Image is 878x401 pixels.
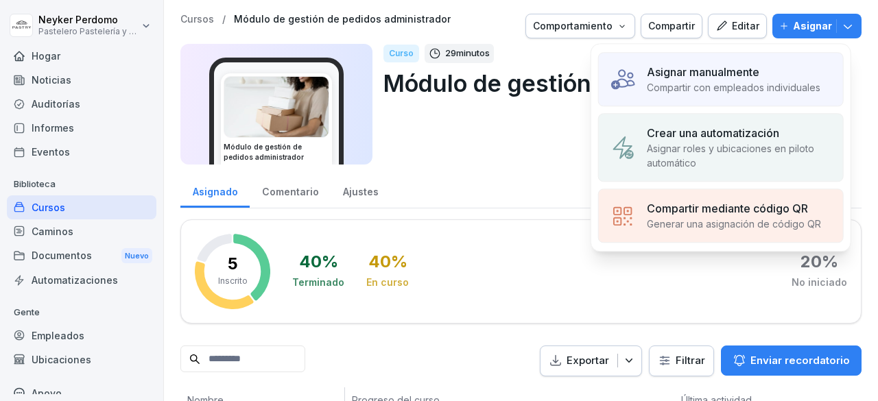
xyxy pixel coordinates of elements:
font: Terminado [292,276,344,288]
font: Hogar [32,50,60,62]
font: Eventos [32,146,70,158]
button: Enviar recordatorio [721,345,862,376]
font: Curso [389,48,414,58]
button: Comportamiento [525,14,635,38]
font: Comportamiento [533,20,613,32]
font: Biblioteca [14,178,56,189]
font: Cursos [180,13,214,25]
font: Compartir [648,20,695,32]
font: Filtrar [676,354,705,367]
button: Asignar [772,14,862,38]
font: Documentos [32,250,92,261]
a: Noticias [7,68,156,92]
a: Cursos [7,195,156,219]
button: Editar [708,14,767,38]
font: Pastelero Pastelería y Cocina gourmet [38,26,193,36]
font: Asignado [193,186,238,197]
font: minutos [456,47,490,58]
font: Asignar roles y ubicaciones en piloto automático [647,143,814,169]
font: En curso [366,276,409,288]
a: Módulo de gestión de pedidos administrador [234,14,451,25]
font: Asignar manualmente [647,65,759,79]
a: Automatizaciones [7,268,156,292]
font: 29 [445,47,456,58]
font: Auditorías [32,98,80,110]
a: Ajustes [331,173,390,208]
font: / [222,13,226,25]
font: Ubicaciones [32,354,91,365]
font: Editar [732,20,759,32]
font: Automatizaciones [32,274,118,286]
font: 20 [800,252,822,271]
font: 40 [368,252,391,271]
font: No iniciado [792,276,847,288]
a: Ubicaciones [7,348,156,372]
font: Comentario [262,186,319,197]
font: Módulo de gestión de pedidos administrador [234,13,451,25]
font: Neyker [38,14,73,25]
a: DocumentosNuevo [7,243,156,269]
font: % [391,252,407,271]
button: Exportar [540,345,642,376]
a: Auditorías [7,92,156,116]
font: Perdomo [75,14,118,25]
font: Nuevo [125,251,149,260]
font: Módulo de gestión de pedidos administrador [224,143,304,161]
font: 40 [299,252,322,271]
font: Gente [14,306,40,317]
img: assign_manual.svg [610,66,636,93]
a: Eventos [7,140,156,164]
font: Apoyo [32,387,62,399]
img: assign_qrCode.svg [610,203,636,229]
font: % [322,252,338,271]
font: Generar una asignación de código QR [647,218,821,230]
font: Ajustes [343,186,379,197]
a: Comentario [250,173,331,208]
a: Empleados [7,324,156,348]
img: assign_automation.svg [610,134,636,160]
font: % [822,252,838,271]
font: Cursos [32,202,65,213]
font: Exportar [567,354,609,367]
button: Compartir [641,14,702,38]
font: Compartir con empleados individuales [647,82,820,93]
font: Compartir mediante código QR [647,202,808,215]
font: Noticias [32,74,71,86]
font: 5 [228,254,238,274]
a: Informes [7,116,156,140]
a: Hogar [7,44,156,68]
font: Inscrito [218,276,248,286]
font: Informes [32,122,74,134]
font: Enviar recordatorio [750,354,850,367]
font: Caminos [32,226,73,237]
font: Asignar [793,20,832,32]
a: Caminos [7,219,156,243]
img: iaen9j96uzhvjmkazu9yscya.png [224,77,329,137]
a: Cursos [180,14,214,25]
button: Filtrar [650,346,713,376]
font: Crear una automatización [647,126,779,140]
a: Asignado [180,173,250,208]
font: Empleados [32,330,84,341]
